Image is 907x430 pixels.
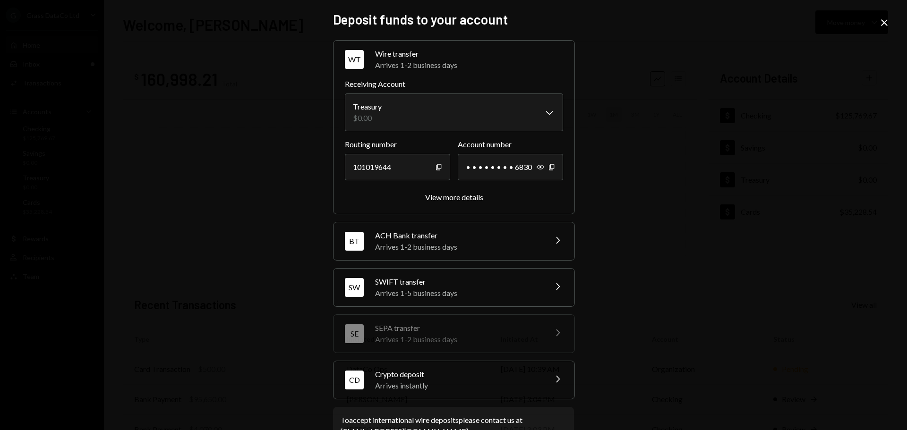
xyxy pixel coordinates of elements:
div: CD [345,371,364,389]
div: Arrives 1-2 business days [375,241,540,253]
button: Receiving Account [345,93,563,131]
div: Arrives 1-2 business days [375,59,563,71]
div: SW [345,278,364,297]
button: SESEPA transferArrives 1-2 business days [334,315,574,353]
div: 101019644 [345,154,450,180]
div: Crypto deposit [375,369,540,380]
div: View more details [425,193,483,202]
div: Arrives 1-2 business days [375,334,540,345]
div: Arrives 1-5 business days [375,287,540,299]
button: BTACH Bank transferArrives 1-2 business days [334,222,574,260]
label: Receiving Account [345,78,563,90]
div: BT [345,232,364,251]
button: SWSWIFT transferArrives 1-5 business days [334,269,574,306]
div: ACH Bank transfer [375,230,540,241]
label: Routing number [345,139,450,150]
div: SE [345,324,364,343]
div: SWIFT transfer [375,276,540,287]
h2: Deposit funds to your account [333,10,574,29]
button: CDCrypto depositArrives instantly [334,361,574,399]
button: WTWire transferArrives 1-2 business days [334,41,574,78]
button: View more details [425,193,483,202]
div: SEPA transfer [375,322,540,334]
div: WT [345,50,364,69]
div: Wire transfer [375,48,563,59]
div: • • • • • • • • 6830 [458,154,563,180]
div: WTWire transferArrives 1-2 business days [345,78,563,202]
div: Arrives instantly [375,380,540,391]
label: Account number [458,139,563,150]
